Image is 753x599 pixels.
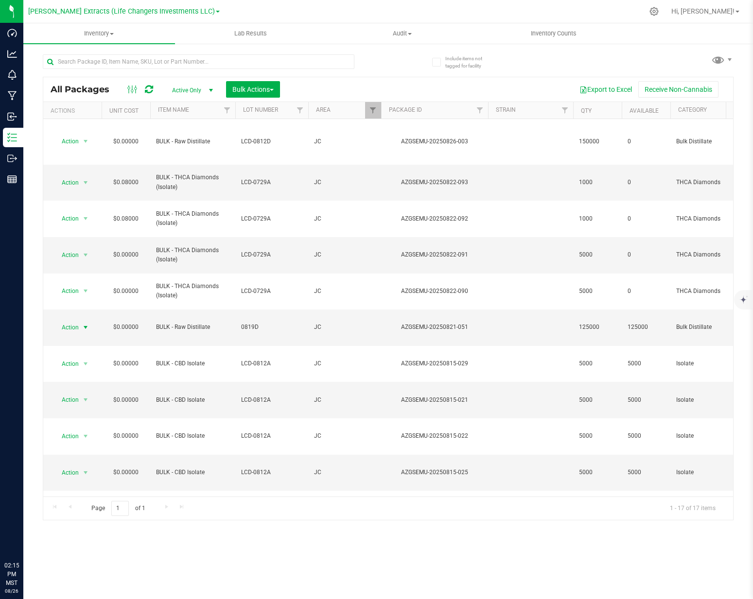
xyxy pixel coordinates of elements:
span: select [80,429,92,443]
span: 5000 [628,431,665,441]
a: Inventory Counts [478,23,630,44]
span: Bulk Distillate [676,323,750,332]
span: 0 [628,137,665,146]
span: THCA Diamonds [676,178,750,187]
td: $0.00000 [102,382,150,418]
a: Item Name [158,106,189,113]
span: Action [53,357,79,371]
a: Strain [496,106,516,113]
td: $0.00000 [102,346,150,382]
a: Qty [581,107,592,114]
span: THCA Diamonds [676,214,750,223]
span: JC [314,395,375,405]
span: Include items not tagged for facility [445,55,494,69]
p: 08/26 [4,587,19,595]
span: LCD-0812D [241,137,302,146]
div: AZGSEMU-20250822-090 [380,287,490,296]
span: Action [53,429,79,443]
button: Export to Excel [573,81,638,98]
span: BULK - THCA Diamonds (Isolate) [156,282,229,300]
input: 1 [111,501,129,516]
span: LCD-0729A [241,287,302,296]
span: BULK - THCA Diamonds (Isolate) [156,246,229,264]
div: AZGSEMU-20250815-025 [380,468,490,477]
td: $0.00000 [102,309,150,346]
span: JC [314,214,375,223]
span: 5000 [628,359,665,368]
span: 5000 [579,395,616,405]
span: Action [53,284,79,298]
span: Isolate [676,468,750,477]
span: select [80,284,92,298]
inline-svg: Dashboard [7,28,17,38]
a: Filter [365,102,381,119]
span: JC [314,323,375,332]
span: Action [53,248,79,262]
iframe: Resource center [10,521,39,550]
span: Action [53,212,79,225]
span: select [80,466,92,479]
span: select [80,248,92,262]
p: 02:15 PM MST [4,561,19,587]
a: Lab Results [175,23,327,44]
span: select [80,135,92,148]
span: Inventory Counts [518,29,590,38]
div: AZGSEMU-20250821-051 [380,323,490,332]
inline-svg: Manufacturing [7,91,17,101]
span: [PERSON_NAME] Extracts (Life Changers Investments LLC) [28,7,215,16]
span: BULK - THCA Diamonds (Isolate) [156,173,229,191]
span: THCA Diamonds [676,250,750,259]
a: Audit [326,23,478,44]
span: All Packages [51,84,119,95]
span: 5000 [579,431,616,441]
span: Audit [327,29,477,38]
inline-svg: Analytics [7,49,17,59]
span: LCD-0812A [241,395,302,405]
span: BULK - THCA Diamonds (Isolate) [156,209,229,228]
span: BULK - CBD Isolate [156,395,229,405]
td: $0.08000 [102,165,150,201]
span: LCD-0812A [241,468,302,477]
span: select [80,176,92,189]
div: AZGSEMU-20250815-021 [380,395,490,405]
span: select [80,393,92,407]
span: JC [314,468,375,477]
button: Bulk Actions [226,81,280,98]
div: AZGSEMU-20250822-092 [380,214,490,223]
span: 0 [628,250,665,259]
div: AZGSEMU-20250822-091 [380,250,490,259]
span: 5000 [628,395,665,405]
a: Filter [292,102,308,119]
a: Unit Cost [109,107,139,114]
span: LCD-0729A [241,250,302,259]
span: JC [314,359,375,368]
td: $0.00000 [102,491,150,527]
a: Filter [557,102,573,119]
span: Action [53,466,79,479]
span: 1000 [579,178,616,187]
span: 150000 [579,137,616,146]
div: Manage settings [648,7,660,16]
td: $0.00000 [102,455,150,491]
span: BULK - Raw Distillate [156,323,229,332]
span: BULK - CBD Isolate [156,431,229,441]
span: Inventory [23,29,175,38]
span: Action [53,393,79,407]
td: $0.00000 [102,237,150,274]
span: BULK - CBD Isolate [156,359,229,368]
span: LCD-0812A [241,431,302,441]
span: JC [314,250,375,259]
div: Actions [51,107,98,114]
inline-svg: Inbound [7,112,17,121]
span: THCA Diamonds [676,287,750,296]
span: Bulk Actions [232,86,274,93]
a: Available [630,107,659,114]
inline-svg: Inventory [7,133,17,142]
span: Action [53,135,79,148]
span: 1 - 17 of 17 items [662,501,723,515]
div: AZGSEMU-20250822-093 [380,178,490,187]
a: Category [678,106,707,113]
div: AZGSEMU-20250815-022 [380,431,490,441]
span: select [80,357,92,371]
a: Lot Number [243,106,278,113]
